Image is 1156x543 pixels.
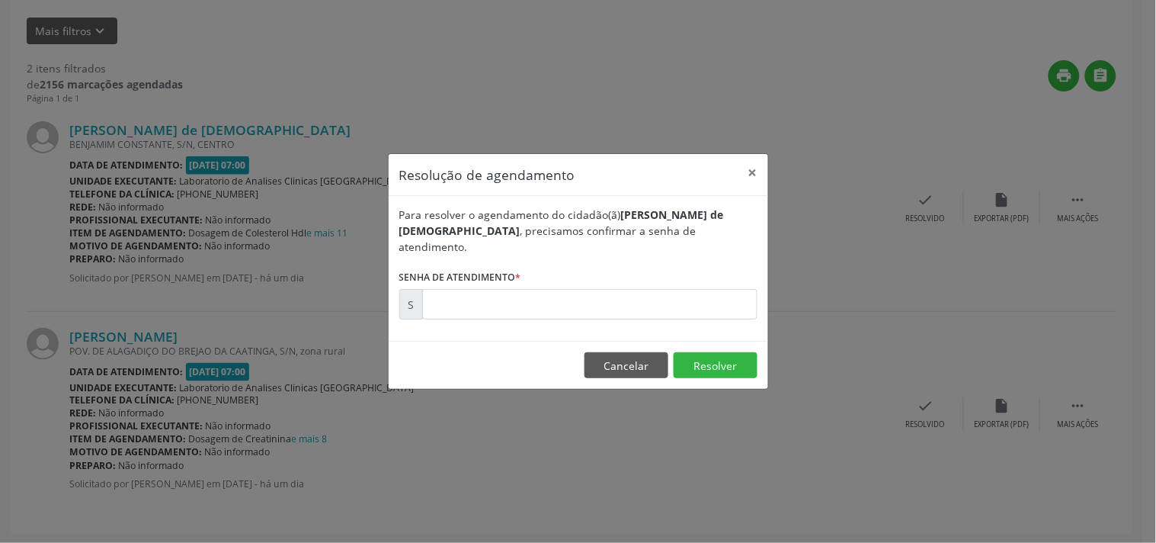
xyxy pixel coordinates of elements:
button: Cancelar [584,352,668,378]
h5: Resolução de agendamento [399,165,575,185]
b: [PERSON_NAME] de [DEMOGRAPHIC_DATA] [399,207,724,238]
label: Senha de atendimento [399,265,521,289]
button: Resolver [674,352,757,378]
div: S [399,289,423,320]
div: Para resolver o agendamento do cidadão(ã) , precisamos confirmar a senha de atendimento. [399,207,757,255]
button: Close [738,154,768,191]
